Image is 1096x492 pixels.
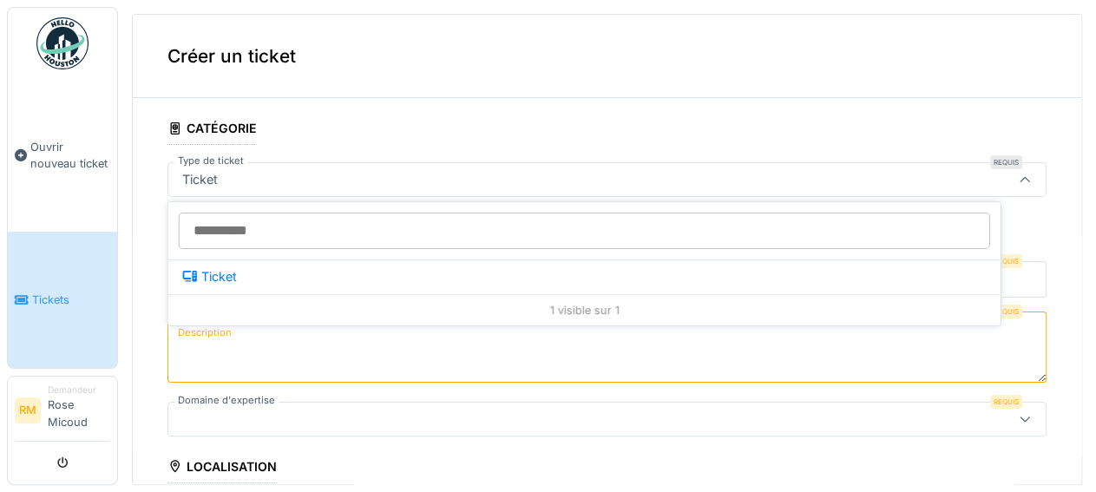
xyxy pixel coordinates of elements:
[8,232,117,368] a: Tickets
[990,155,1022,169] div: Requis
[175,170,225,189] div: Ticket
[182,267,987,286] div: Ticket
[990,254,1022,268] div: Requis
[174,322,235,344] label: Description
[36,17,89,69] img: Badge_color-CXgf-gQk.svg
[15,397,41,423] li: RM
[990,305,1022,318] div: Requis
[30,139,110,172] span: Ouvrir nouveau ticket
[15,384,110,442] a: RM DemandeurRose Micoud
[168,294,1001,325] div: 1 visible sur 1
[32,292,110,308] span: Tickets
[48,384,110,437] li: Rose Micoud
[48,384,110,397] div: Demandeur
[8,79,117,232] a: Ouvrir nouveau ticket
[990,395,1022,409] div: Requis
[174,393,279,408] label: Domaine d'expertise
[133,15,1081,98] div: Créer un ticket
[167,454,277,483] div: Localisation
[174,154,247,168] label: Type de ticket
[167,115,257,145] div: Catégorie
